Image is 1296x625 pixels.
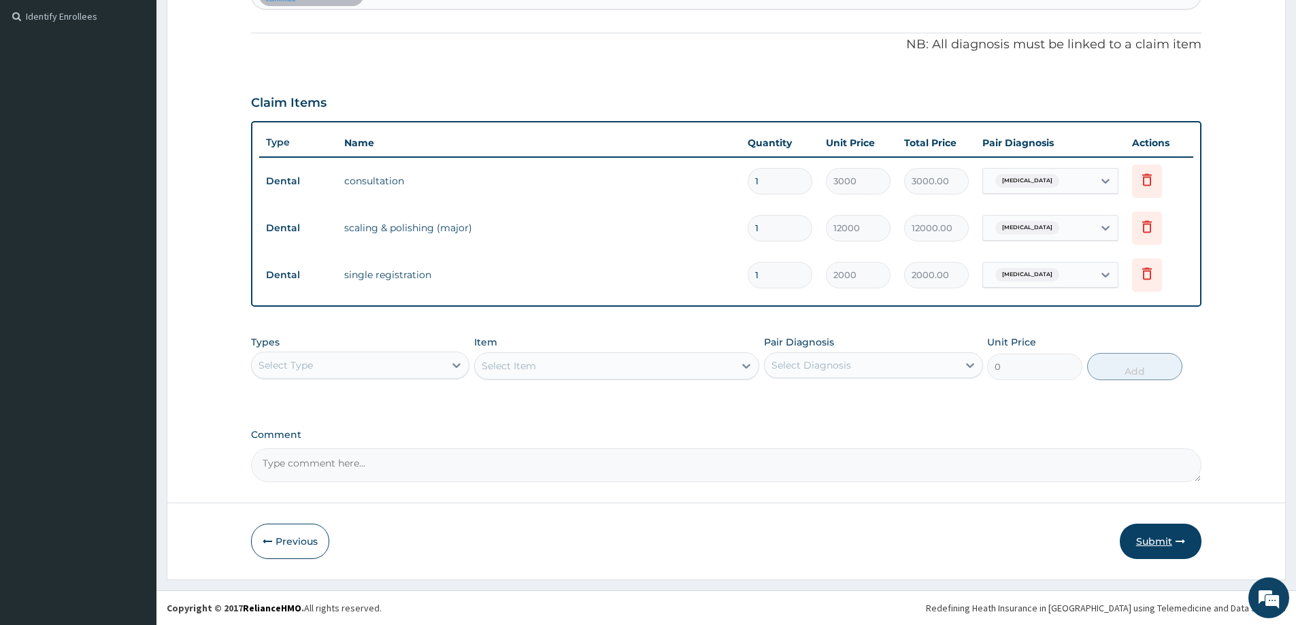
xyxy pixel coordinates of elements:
th: Type [259,130,337,155]
div: Select Diagnosis [771,358,851,372]
th: Unit Price [819,129,897,156]
h3: Claim Items [251,96,327,111]
img: d_794563401_company_1708531726252_794563401 [25,68,55,102]
a: RelianceHMO [243,602,301,614]
th: Quantity [741,129,819,156]
th: Name [337,129,741,156]
textarea: Type your message and hit 'Enter' [7,371,259,419]
span: [MEDICAL_DATA] [995,221,1059,235]
label: Item [474,335,497,349]
div: Chat with us now [71,76,229,94]
label: Comment [251,429,1201,441]
td: single registration [337,261,741,288]
th: Pair Diagnosis [976,129,1125,156]
td: Dental [259,216,337,241]
td: Dental [259,263,337,288]
span: We're online! [79,171,188,309]
footer: All rights reserved. [156,590,1296,625]
p: NB: All diagnosis must be linked to a claim item [251,36,1201,54]
button: Previous [251,524,329,559]
strong: Copyright © 2017 . [167,602,304,614]
th: Total Price [897,129,976,156]
button: Submit [1120,524,1201,559]
div: Redefining Heath Insurance in [GEOGRAPHIC_DATA] using Telemedicine and Data Science! [926,601,1286,615]
div: Minimize live chat window [223,7,256,39]
td: consultation [337,167,741,195]
button: Add [1087,353,1182,380]
label: Types [251,337,280,348]
th: Actions [1125,129,1193,156]
span: [MEDICAL_DATA] [995,174,1059,188]
div: Select Type [259,358,313,372]
label: Unit Price [987,335,1036,349]
td: Dental [259,169,337,194]
td: scaling & polishing (major) [337,214,741,241]
span: [MEDICAL_DATA] [995,268,1059,282]
label: Pair Diagnosis [764,335,834,349]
